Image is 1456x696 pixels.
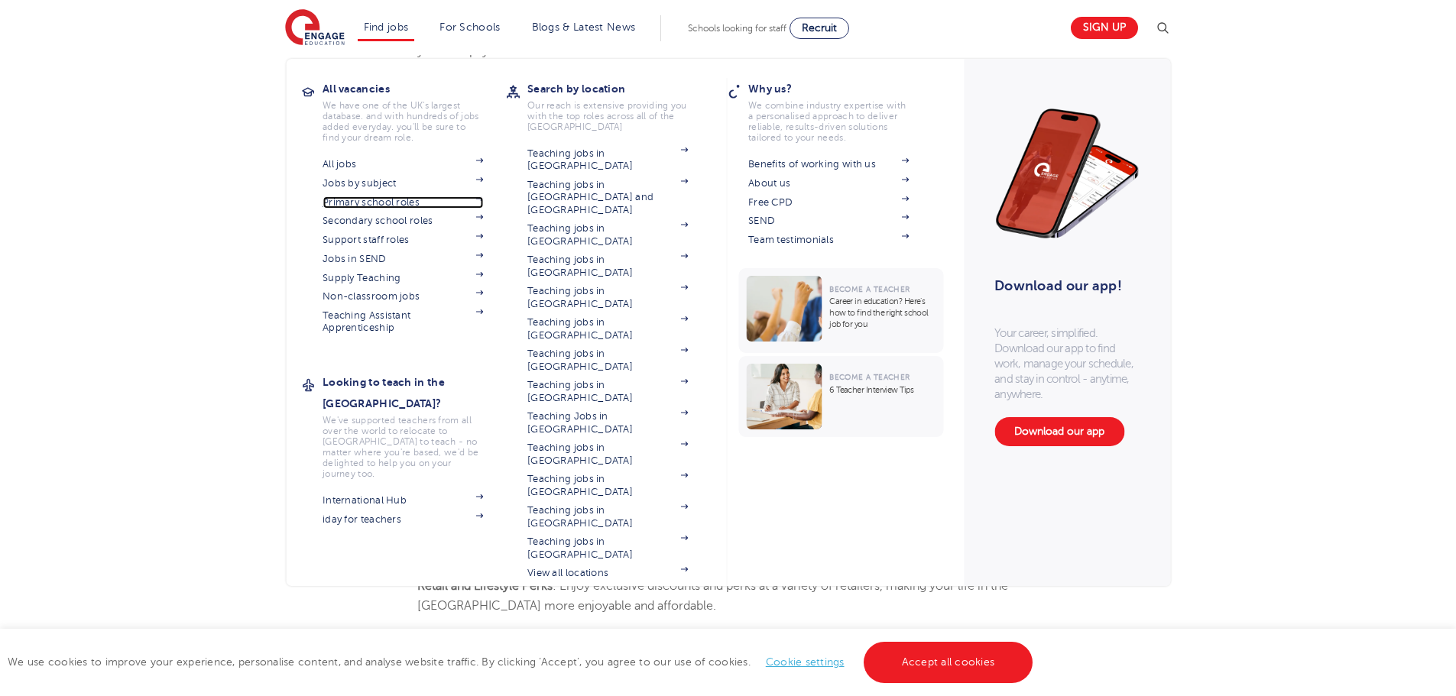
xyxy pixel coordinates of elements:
[323,78,506,99] h3: All vacancies
[527,147,688,173] a: Teaching jobs in [GEOGRAPHIC_DATA]
[829,373,910,381] span: Become a Teacher
[527,254,688,279] a: Teaching jobs in [GEOGRAPHIC_DATA]
[527,410,688,435] a: Teaching Jobs in [GEOGRAPHIC_DATA]
[829,296,936,330] p: Career in education? Here’s how to find the right school job for you
[527,222,688,248] a: Teaching jobs in [GEOGRAPHIC_DATA]
[527,567,688,579] a: View all locations
[323,196,483,209] a: Primary school roles
[864,642,1033,683] a: Accept all cookies
[829,384,936,396] p: 6 Teacher Interview Tips
[527,179,688,216] a: Teaching jobs in [GEOGRAPHIC_DATA] and [GEOGRAPHIC_DATA]
[748,100,909,143] p: We combine industry expertise with a personalised approach to deliver reliable, results-driven so...
[527,78,711,99] h3: Search by location
[527,348,688,373] a: Teaching jobs in [GEOGRAPHIC_DATA]
[323,253,483,265] a: Jobs in SEND
[748,234,909,246] a: Team testimonials
[323,158,483,170] a: All jobs
[527,316,688,342] a: Teaching jobs in [GEOGRAPHIC_DATA]
[364,21,409,33] a: Find jobs
[994,325,1140,402] p: Your career, simplified. Download our app to find work, manage your schedule, and stay in control...
[323,371,506,479] a: Looking to teach in the [GEOGRAPHIC_DATA]?We've supported teachers from all over the world to rel...
[688,23,786,34] span: Schools looking for staff
[527,442,688,467] a: Teaching jobs in [GEOGRAPHIC_DATA]
[738,356,947,437] a: Become a Teacher6 Teacher Interview Tips
[527,100,688,132] p: Our reach is extensive providing you with the top roles across all of the [GEOGRAPHIC_DATA]
[285,9,345,47] img: Engage Education
[323,78,506,143] a: All vacanciesWe have one of the UK's largest database. and with hundreds of jobs added everyday. ...
[802,22,837,34] span: Recruit
[323,494,483,507] a: International Hub
[527,504,688,529] a: Teaching jobs in [GEOGRAPHIC_DATA]
[1071,17,1138,39] a: Sign up
[738,268,947,353] a: Become a TeacherCareer in education? Here’s how to find the right school job for you
[748,78,932,99] h3: Why us?
[829,285,910,293] span: Become a Teacher
[527,536,688,561] a: Teaching jobs in [GEOGRAPHIC_DATA]
[748,196,909,209] a: Free CPD
[323,177,483,189] a: Jobs by subject
[323,415,483,479] p: We've supported teachers from all over the world to relocate to [GEOGRAPHIC_DATA] to teach - no m...
[323,215,483,227] a: Secondary school roles
[527,379,688,404] a: Teaching jobs in [GEOGRAPHIC_DATA]
[323,100,483,143] p: We have one of the UK's largest database. and with hundreds of jobs added everyday. you'll be sur...
[323,371,506,414] h3: Looking to teach in the [GEOGRAPHIC_DATA]?
[417,579,553,593] b: Retail and Lifestyle Perks
[748,177,909,189] a: About us
[766,656,845,668] a: Cookie settings
[527,78,711,132] a: Search by locationOur reach is extensive providing you with the top roles across all of the [GEOG...
[323,290,483,303] a: Non-classroom jobs
[748,215,909,227] a: SEND
[439,21,500,33] a: For Schools
[527,285,688,310] a: Teaching jobs in [GEOGRAPHIC_DATA]
[323,513,483,526] a: iday for teachers
[323,234,483,246] a: Support staff roles
[790,18,849,39] a: Recruit
[748,158,909,170] a: Benefits of working with us
[748,78,932,143] a: Why us?We combine industry expertise with a personalised approach to deliver reliable, results-dr...
[994,417,1124,446] a: Download our app
[323,272,483,284] a: Supply Teaching
[323,309,483,335] a: Teaching Assistant Apprenticeship
[527,473,688,498] a: Teaching jobs in [GEOGRAPHIC_DATA]
[8,656,1036,668] span: We use cookies to improve your experience, personalise content, and analyse website traffic. By c...
[994,269,1133,303] h3: Download our app!
[532,21,636,33] a: Blogs & Latest News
